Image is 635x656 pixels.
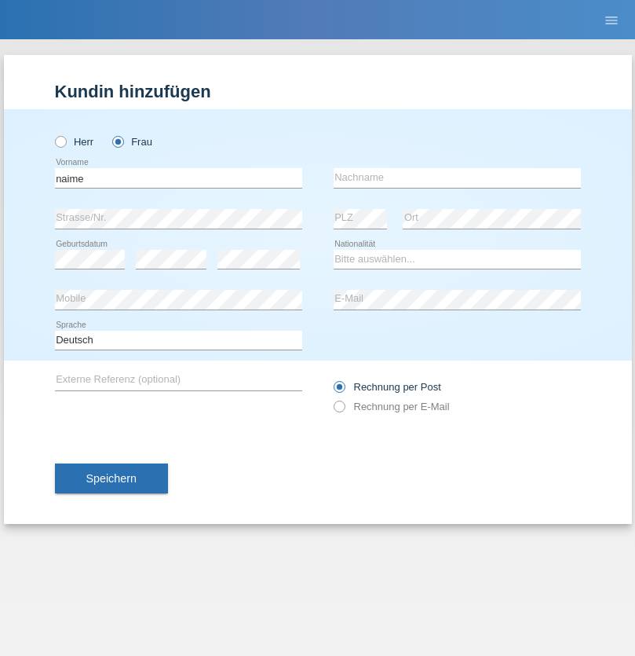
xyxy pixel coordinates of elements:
input: Rechnung per E-Mail [334,401,344,420]
label: Herr [55,136,94,148]
button: Speichern [55,464,168,493]
input: Frau [112,136,122,146]
a: menu [596,15,627,24]
label: Rechnung per Post [334,381,441,393]
h1: Kundin hinzufügen [55,82,581,101]
span: Speichern [86,472,137,485]
input: Herr [55,136,65,146]
label: Rechnung per E-Mail [334,401,450,412]
label: Frau [112,136,152,148]
input: Rechnung per Post [334,381,344,401]
i: menu [604,13,619,28]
